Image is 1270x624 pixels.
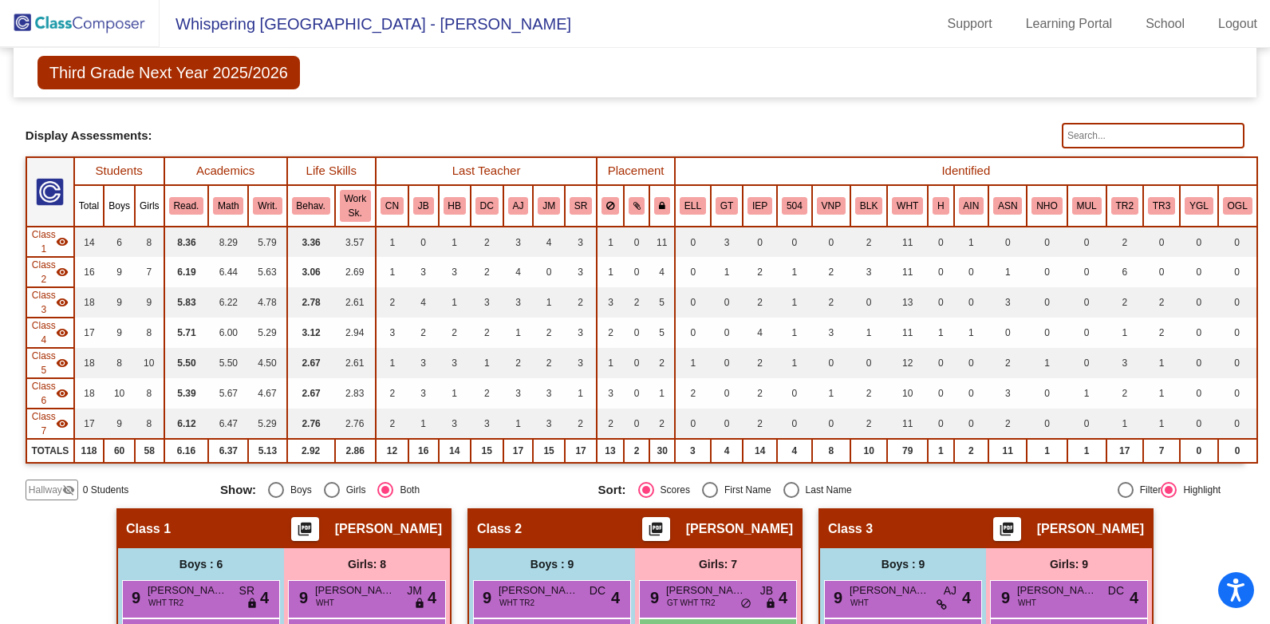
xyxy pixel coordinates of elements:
td: 2.61 [335,348,376,378]
td: 1 [533,287,565,318]
button: BLK [855,197,882,215]
td: 0 [954,348,989,378]
th: Sonia Robinson [565,185,597,227]
button: Math [213,197,243,215]
td: 0 [1180,318,1218,348]
td: 0 [954,287,989,318]
td: Jessica Wunder - Maready [26,318,74,348]
th: Native Hawaiian/Pacific Islander [1027,185,1067,227]
th: Older K [1218,185,1257,227]
td: 3 [439,348,471,378]
button: IEP [747,197,772,215]
button: AJ [508,197,529,215]
td: 5 [649,287,675,318]
td: 3 [988,287,1027,318]
td: 3 [565,257,597,287]
td: 0 [1027,378,1067,409]
mat-icon: picture_as_pdf [646,521,665,543]
td: 1 [988,257,1027,287]
td: 0 [1218,318,1257,348]
td: 0 [988,227,1027,257]
td: Ramona Cox-Jones - Knabusch [26,409,74,439]
td: 5.39 [164,378,209,409]
td: 2 [743,257,777,287]
td: 0 [812,348,850,378]
td: 1 [777,348,812,378]
th: Jennifer Blasko [408,185,439,227]
td: 3 [408,378,439,409]
td: 2.67 [287,378,335,409]
td: 2 [439,318,471,348]
td: 5 [649,318,675,348]
td: Madonna Scime - No Class Name [26,257,74,287]
td: 2 [408,318,439,348]
th: Boys [104,185,135,227]
td: 0 [1143,227,1180,257]
td: 3 [503,227,534,257]
td: 2 [376,287,408,318]
td: 1 [503,318,534,348]
td: 1 [376,227,408,257]
td: 3 [471,287,503,318]
td: 2.67 [287,348,335,378]
td: 0 [675,257,711,287]
td: 2 [624,287,650,318]
th: Total [74,185,104,227]
td: 0 [624,378,650,409]
th: Gifted and Talented [711,185,743,227]
td: 3.12 [287,318,335,348]
td: 6.44 [208,257,248,287]
td: 1 [649,378,675,409]
td: 3 [850,257,887,287]
td: 5.29 [248,318,286,348]
td: 1 [777,257,812,287]
td: 3 [565,318,597,348]
button: Print Students Details [642,517,670,541]
td: 6.22 [208,287,248,318]
span: Class 6 [32,379,56,408]
button: Work Sk. [340,190,371,222]
td: 0 [624,257,650,287]
td: 2.61 [335,287,376,318]
td: 1 [471,348,503,378]
td: 0 [777,378,812,409]
td: 5.79 [248,227,286,257]
td: 1 [376,348,408,378]
td: Elizabeth Leon Ramirez - No Class Name [26,348,74,378]
td: 1 [928,318,953,348]
span: Third Grade Next Year 2025/2026 [37,56,300,89]
td: 5.50 [164,348,209,378]
td: 1 [954,227,989,257]
td: 0 [850,287,887,318]
td: 4.50 [248,348,286,378]
span: Class 2 [32,258,56,286]
a: Learning Portal [1013,11,1126,37]
td: 18 [74,378,104,409]
td: 0 [1027,227,1067,257]
td: 0 [675,227,711,257]
th: Very Needy Parent [812,185,850,227]
a: Support [935,11,1005,37]
td: 2 [471,378,503,409]
td: 10 [104,378,135,409]
th: Keep with teacher [649,185,675,227]
td: 2 [1106,378,1143,409]
th: Tier 3 [1143,185,1180,227]
td: 0 [711,348,743,378]
td: 1 [812,378,850,409]
td: 0 [533,257,565,287]
th: Dana Cartieri [471,185,503,227]
td: 0 [1027,287,1067,318]
span: Class 4 [32,318,56,347]
td: 1 [675,348,711,378]
td: 0 [675,287,711,318]
td: 0 [624,318,650,348]
button: OGL [1223,197,1252,215]
td: 1 [1106,318,1143,348]
mat-icon: visibility [56,326,69,339]
td: 2.83 [335,378,376,409]
td: Tracy Webb - No Class Name [26,227,74,257]
td: 0 [954,378,989,409]
td: 0 [1180,227,1218,257]
td: 1 [597,348,624,378]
